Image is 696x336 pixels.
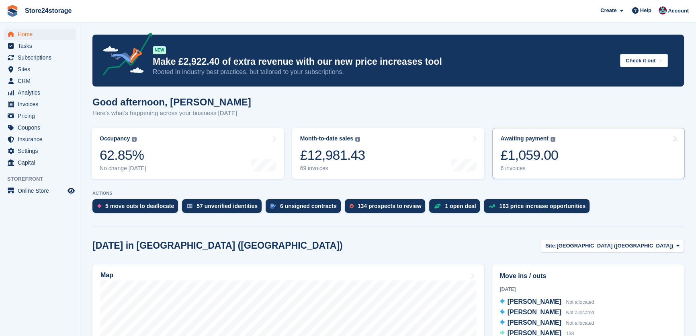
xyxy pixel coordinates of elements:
div: NEW [153,46,166,54]
div: 134 prospects to review [358,203,422,209]
p: Make £2,922.40 of extra revenue with our new price increases tool [153,56,614,68]
div: 69 invoices [300,165,365,172]
a: Occupancy 62.85% No change [DATE] [92,128,284,179]
div: 57 unverified identities [197,203,258,209]
h2: [DATE] in [GEOGRAPHIC_DATA] ([GEOGRAPHIC_DATA]) [92,240,343,251]
span: Not allocated [566,320,594,326]
img: move_outs_to_deallocate_icon-f764333ba52eb49d3ac5e1228854f67142a1ed5810a6f6cc68b1a99e826820c5.svg [97,204,101,208]
a: menu [4,145,76,157]
a: menu [4,122,76,133]
a: 134 prospects to review [345,199,430,217]
a: menu [4,87,76,98]
a: menu [4,134,76,145]
p: ACTIONS [92,191,684,196]
a: menu [4,110,76,122]
span: [GEOGRAPHIC_DATA] ([GEOGRAPHIC_DATA]) [557,242,673,250]
img: icon-info-grey-7440780725fd019a000dd9b08b2336e03edf1995a4989e88bcd33f0948082b44.svg [132,137,137,142]
a: menu [4,157,76,168]
div: 62.85% [100,147,146,163]
span: [PERSON_NAME] [508,319,561,326]
span: [PERSON_NAME] [508,298,561,305]
img: stora-icon-8386f47178a22dfd0bd8f6a31ec36ba5ce8667c1dd55bd0f319d3a0aa187defe.svg [6,5,18,17]
img: verify_identity-adf6edd0f0f0b5bbfe63781bf79b02c33cf7c696d77639b501bdc392416b5a36.svg [187,204,192,208]
a: 57 unverified identities [182,199,266,217]
a: Awaiting payment £1,059.00 6 invoices [492,128,685,179]
span: Settings [18,145,66,157]
span: Subscriptions [18,52,66,63]
a: [PERSON_NAME] Not allocated [500,307,594,318]
a: 1 open deal [429,199,484,217]
div: 6 unsigned contracts [280,203,337,209]
a: menu [4,75,76,87]
div: Awaiting payment [500,135,549,142]
img: icon-info-grey-7440780725fd019a000dd9b08b2336e03edf1995a4989e88bcd33f0948082b44.svg [551,137,555,142]
a: menu [4,40,76,52]
span: Insurance [18,134,66,145]
div: 5 move outs to deallocate [105,203,174,209]
a: 6 unsigned contracts [266,199,345,217]
a: 5 move outs to deallocate [92,199,182,217]
span: Create [600,6,616,14]
button: Site: [GEOGRAPHIC_DATA] ([GEOGRAPHIC_DATA]) [541,239,684,252]
a: menu [4,52,76,63]
a: [PERSON_NAME] Not allocated [500,297,594,307]
p: Here's what's happening across your business [DATE] [92,109,251,118]
a: Month-to-date sales £12,981.43 69 invoices [292,128,485,179]
div: Occupancy [100,135,130,142]
img: George [659,6,667,14]
div: 163 price increase opportunities [499,203,585,209]
div: £12,981.43 [300,147,365,163]
span: Home [18,29,66,40]
a: Store24storage [22,4,75,17]
div: £1,059.00 [500,147,558,163]
img: icon-info-grey-7440780725fd019a000dd9b08b2336e03edf1995a4989e88bcd33f0948082b44.svg [355,137,360,142]
div: No change [DATE] [100,165,146,172]
span: CRM [18,75,66,87]
h2: Map [100,272,113,279]
h1: Good afternoon, [PERSON_NAME] [92,97,251,107]
span: Analytics [18,87,66,98]
span: Online Store [18,185,66,196]
a: menu [4,99,76,110]
div: 1 open deal [445,203,476,209]
a: menu [4,185,76,196]
div: [DATE] [500,286,676,293]
img: contract_signature_icon-13c848040528278c33f63329250d36e43548de30e8caae1d1a13099fd9432cc5.svg [270,204,276,208]
div: 6 invoices [500,165,558,172]
span: Tasks [18,40,66,52]
a: 163 price increase opportunities [484,199,594,217]
span: Pricing [18,110,66,122]
span: Account [668,7,689,15]
span: Coupons [18,122,66,133]
img: prospect-51fa495bee0391a8d652442698ab0144808aea92771e9ea1ae160a38d050c398.svg [350,204,354,208]
div: Month-to-date sales [300,135,353,142]
a: menu [4,64,76,75]
h2: Move ins / outs [500,271,676,281]
span: Not allocated [566,299,594,305]
img: price-adjustments-announcement-icon-8257ccfd72463d97f412b2fc003d46551f7dbcb40ab6d574587a9cd5c0d94... [96,33,152,78]
p: Rooted in industry best practices, but tailored to your subscriptions. [153,68,614,76]
span: [PERSON_NAME] [508,309,561,315]
span: Site: [545,242,557,250]
span: Sites [18,64,66,75]
span: Storefront [7,175,80,183]
a: menu [4,29,76,40]
span: Help [640,6,651,14]
span: Not allocated [566,310,594,315]
span: Invoices [18,99,66,110]
a: Preview store [66,186,76,196]
img: price_increase_opportunities-93ffe204e8149a01c8c9dc8f82e8f89637d9d84a8eef4429ea346261dce0b2c0.svg [489,204,495,208]
span: Capital [18,157,66,168]
a: [PERSON_NAME] Not allocated [500,318,594,328]
button: Check it out → [620,54,668,67]
img: deal-1b604bf984904fb50ccaf53a9ad4b4a5d6e5aea283cecdc64d6e3604feb123c2.svg [434,203,441,209]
